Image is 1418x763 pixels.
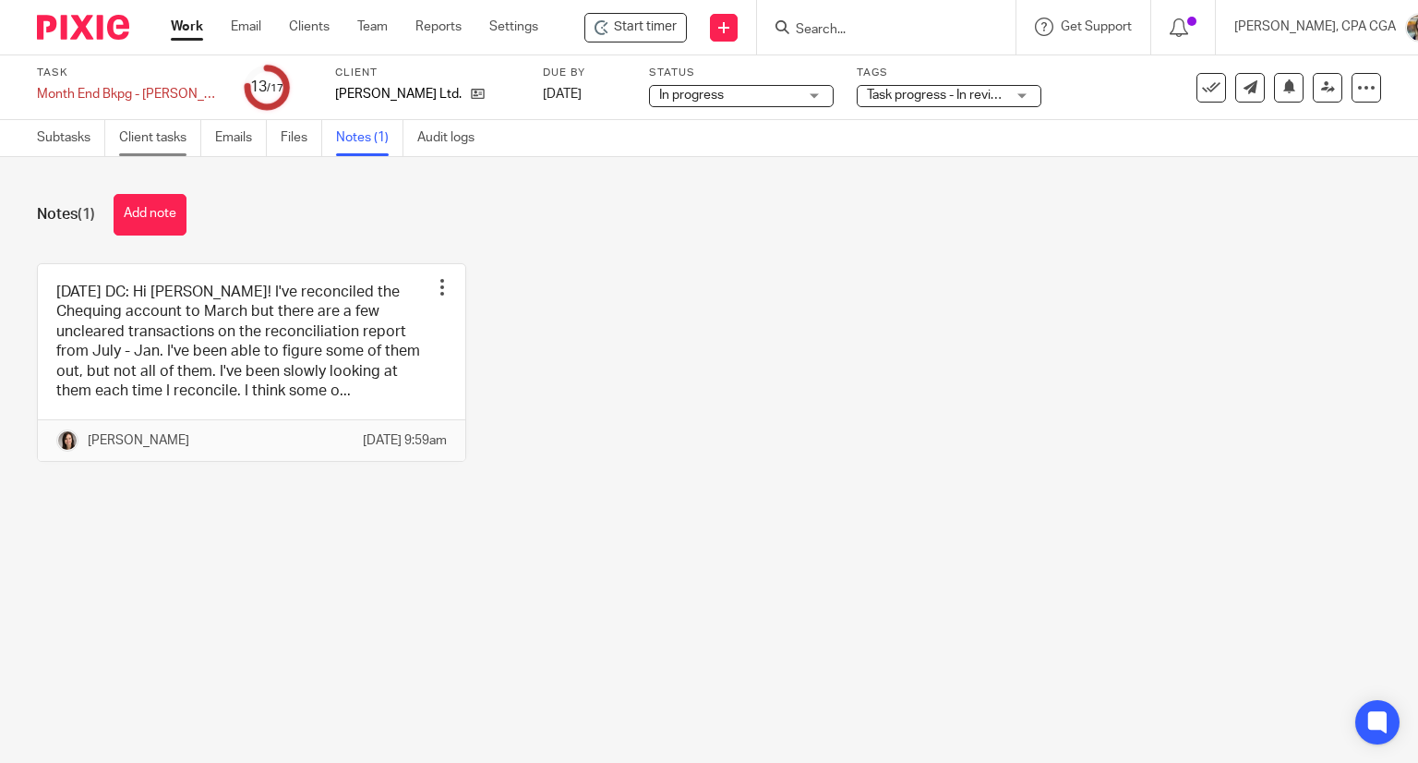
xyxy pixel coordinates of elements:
[335,85,462,103] p: [PERSON_NAME] Ltd.
[37,66,222,80] label: Task
[37,205,95,224] h1: Notes
[56,430,78,452] img: Danielle%20photo.jpg
[250,77,283,98] div: 13
[415,18,462,36] a: Reports
[289,18,330,36] a: Clients
[1234,18,1396,36] p: [PERSON_NAME], CPA CGA
[88,431,189,450] p: [PERSON_NAME]
[659,89,724,102] span: In progress
[857,66,1041,80] label: Tags
[335,66,520,80] label: Client
[267,83,283,93] small: /17
[171,18,203,36] a: Work
[649,66,834,80] label: Status
[584,13,687,42] div: TG Schulz Ltd. - Month End Bkpg - TG Schulz - January-See note
[543,66,626,80] label: Due by
[363,431,447,450] p: [DATE] 9:59am
[114,194,186,236] button: Add note
[119,120,201,156] a: Client tasks
[1061,20,1132,33] span: Get Support
[614,18,677,37] span: Start timer
[231,18,261,36] a: Email
[37,85,222,103] div: Month End Bkpg - TG Schulz - January-See note
[794,22,960,39] input: Search
[281,120,322,156] a: Files
[215,120,267,156] a: Emails
[37,120,105,156] a: Subtasks
[357,18,388,36] a: Team
[336,120,403,156] a: Notes (1)
[543,88,582,101] span: [DATE]
[417,120,488,156] a: Audit logs
[37,15,129,40] img: Pixie
[78,207,95,222] span: (1)
[867,89,1088,102] span: Task progress - In review (reviewer) + 2
[37,85,222,103] div: Month End Bkpg - [PERSON_NAME] - January-See note
[489,18,538,36] a: Settings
